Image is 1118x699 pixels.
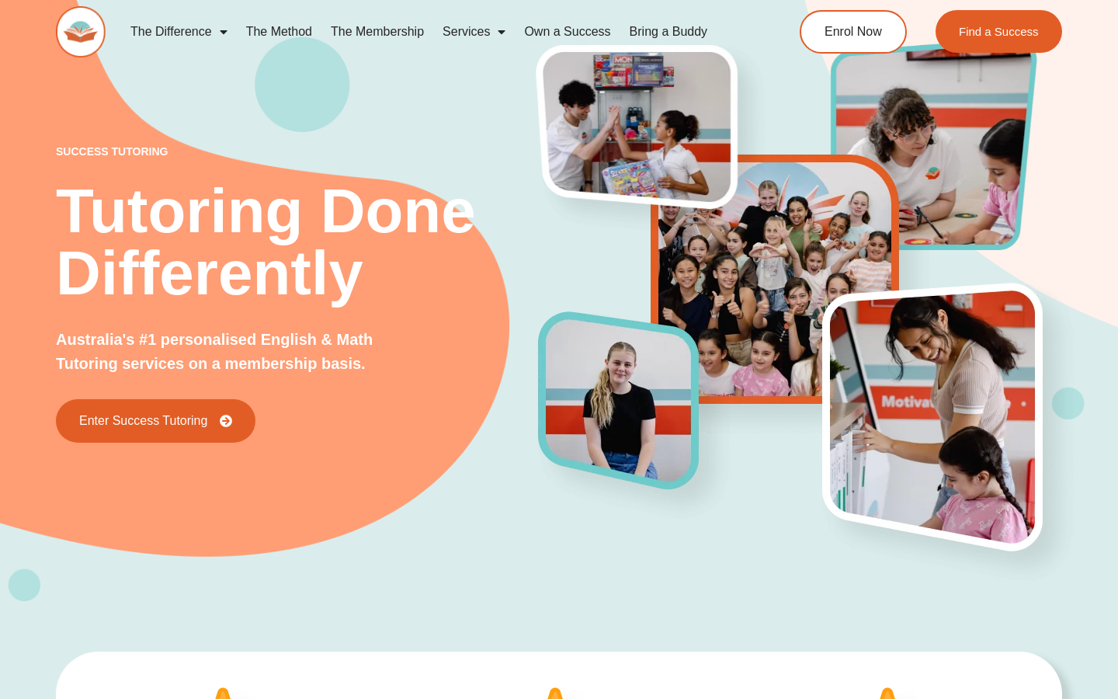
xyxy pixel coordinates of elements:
[56,399,255,443] a: Enter Success Tutoring
[121,14,742,50] nav: Menu
[959,26,1039,37] span: Find a Success
[620,14,717,50] a: Bring a Buddy
[321,14,433,50] a: The Membership
[800,10,907,54] a: Enrol Now
[237,14,321,50] a: The Method
[936,10,1062,53] a: Find a Success
[825,26,882,38] span: Enrol Now
[56,146,539,157] p: success tutoring
[56,180,539,304] h2: Tutoring Done Differently
[79,415,207,427] span: Enter Success Tutoring
[515,14,620,50] a: Own a Success
[56,328,408,376] p: Australia's #1 personalised English & Math Tutoring services on a membership basis.
[433,14,515,50] a: Services
[121,14,237,50] a: The Difference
